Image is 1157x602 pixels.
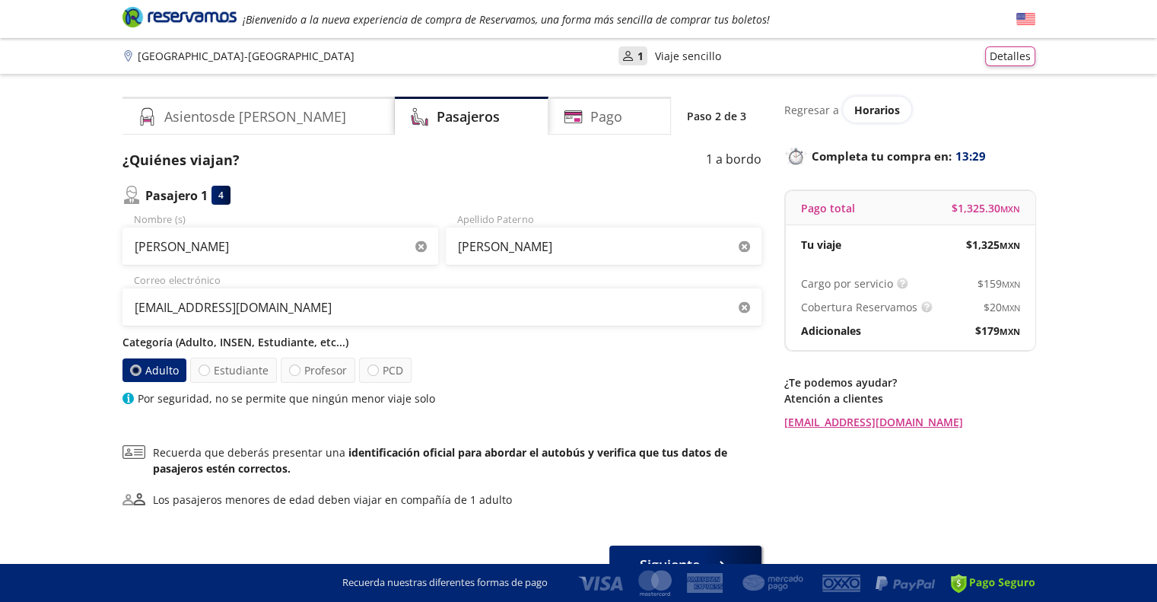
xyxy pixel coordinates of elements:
label: Adulto [122,358,186,382]
p: Paso 2 de 3 [687,108,746,124]
input: Apellido Paterno [446,228,761,266]
label: Estudiante [190,358,277,383]
p: ¿Te podemos ayudar? [784,374,1035,390]
span: $ 159 [977,276,1020,291]
label: Profesor [281,358,355,383]
p: Adicionales [801,323,861,339]
i: Brand Logo [122,5,237,28]
p: Cargo por servicio [801,276,893,291]
p: Recuerda que deberás presentar una [153,444,761,476]
p: 1 [637,48,644,64]
button: Siguiente [609,546,761,584]
small: MXN [1000,240,1020,251]
input: Correo electrónico [122,288,761,326]
span: $ 20 [984,299,1020,315]
span: $ 179 [975,323,1020,339]
h4: Asientos de [PERSON_NAME] [164,107,346,127]
p: Tu viaje [801,237,841,253]
div: 4 [211,186,230,205]
a: Brand Logo [122,5,237,33]
p: Pasajero 1 [145,186,208,205]
p: Recuerda nuestras diferentes formas de pago [342,575,548,591]
p: Regresar a [784,102,839,118]
small: MXN [1002,279,1020,290]
button: English [1016,10,1035,29]
input: Nombre (s) [122,228,438,266]
p: Completa tu compra en : [784,145,1035,167]
p: Cobertura Reservamos [801,299,917,315]
div: Regresar a ver horarios [784,97,1035,123]
p: Atención a clientes [784,390,1035,406]
span: $ 1,325.30 [952,200,1020,216]
h4: Pago [590,107,622,127]
a: [EMAIL_ADDRESS][DOMAIN_NAME] [784,414,1035,430]
p: Viaje sencillo [655,48,721,64]
h4: Pasajeros [437,107,500,127]
small: MXN [1000,326,1020,337]
span: Siguiente [640,555,700,575]
em: ¡Bienvenido a la nueva experiencia de compra de Reservamos, una forma más sencilla de comprar tus... [243,12,770,27]
span: 13:29 [955,148,986,165]
span: Horarios [854,103,900,117]
p: Por seguridad, no se permite que ningún menor viaje solo [138,390,435,406]
small: MXN [1000,203,1020,215]
b: identificación oficial para abordar el autobús y verifica que tus datos de pasajeros estén correc... [153,445,727,476]
small: MXN [1002,302,1020,314]
p: ¿Quiénes viajan? [122,150,240,170]
p: Pago total [801,200,855,216]
button: Detalles [985,46,1035,66]
div: Los pasajeros menores de edad deben viajar en compañía de 1 adulto [153,492,512,508]
p: Categoría (Adulto, INSEN, Estudiante, etc...) [122,334,761,350]
p: [GEOGRAPHIC_DATA] - [GEOGRAPHIC_DATA] [138,48,354,64]
span: $ 1,325 [966,237,1020,253]
p: 1 a bordo [706,150,761,170]
label: PCD [359,358,412,383]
